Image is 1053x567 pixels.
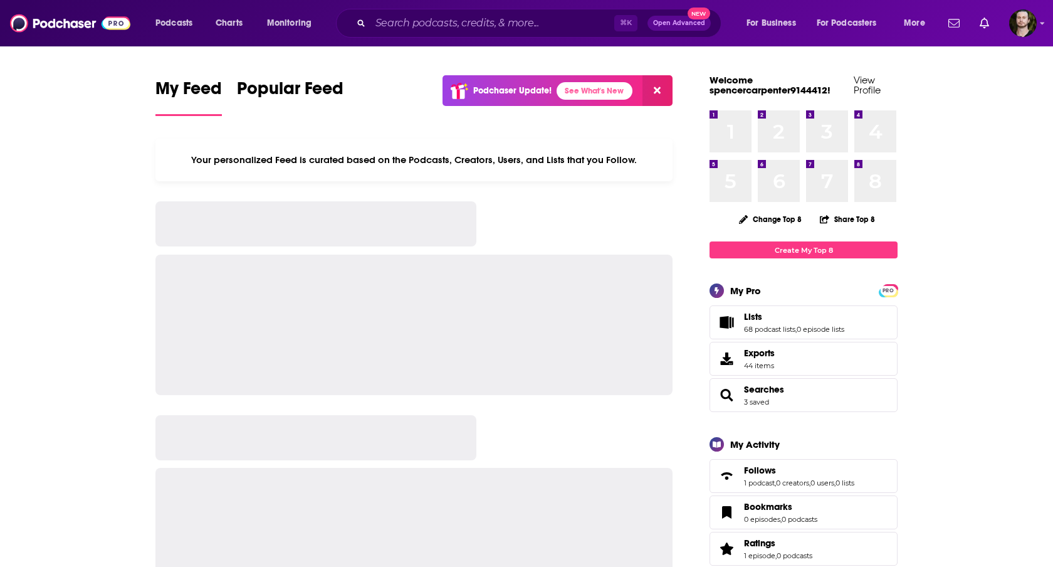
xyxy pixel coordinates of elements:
[10,11,130,35] img: Podchaser - Follow, Share and Rate Podcasts
[688,8,710,19] span: New
[744,325,795,334] a: 68 podcast lists
[647,16,711,31] button: Open AdvancedNew
[819,207,876,231] button: Share Top 8
[744,501,817,512] a: Bookmarks
[777,551,812,560] a: 0 podcasts
[744,465,854,476] a: Follows
[809,13,895,33] button: open menu
[744,311,762,322] span: Lists
[710,532,898,566] span: Ratings
[744,398,769,406] a: 3 saved
[710,342,898,376] a: Exports
[267,14,312,32] span: Monitoring
[730,285,761,297] div: My Pro
[797,325,844,334] a: 0 episode lists
[710,378,898,412] span: Searches
[810,479,834,487] a: 0 users
[744,465,776,476] span: Follows
[155,139,673,181] div: Your personalized Feed is curated based on the Podcasts, Creators, Users, and Lists that you Follow.
[1009,9,1037,37] img: User Profile
[975,13,994,34] a: Show notifications dropdown
[258,13,328,33] button: open menu
[237,78,343,107] span: Popular Feed
[795,325,797,334] span: ,
[714,540,739,558] a: Ratings
[776,479,809,487] a: 0 creators
[710,241,898,258] a: Create My Top 8
[744,501,792,512] span: Bookmarks
[714,467,739,485] a: Follows
[782,515,817,524] a: 0 podcasts
[836,479,854,487] a: 0 lists
[744,347,775,359] span: Exports
[370,13,614,33] input: Search podcasts, credits, & more...
[881,285,896,295] a: PRO
[744,384,784,395] a: Searches
[780,515,782,524] span: ,
[473,85,552,96] p: Podchaser Update!
[854,74,881,96] a: View Profile
[881,286,896,295] span: PRO
[744,479,775,487] a: 1 podcast
[943,13,965,34] a: Show notifications dropdown
[744,361,775,370] span: 44 items
[809,479,810,487] span: ,
[155,14,192,32] span: Podcasts
[155,78,222,107] span: My Feed
[653,20,705,26] span: Open Advanced
[207,13,250,33] a: Charts
[1009,9,1037,37] span: Logged in as OutlierAudio
[155,78,222,116] a: My Feed
[744,538,812,549] a: Ratings
[731,211,809,227] button: Change Top 8
[147,13,209,33] button: open menu
[817,14,877,32] span: For Podcasters
[237,78,343,116] a: Popular Feed
[714,386,739,404] a: Searches
[1009,9,1037,37] button: Show profile menu
[557,82,632,100] a: See What's New
[714,504,739,521] a: Bookmarks
[895,13,941,33] button: open menu
[714,314,739,331] a: Lists
[738,13,812,33] button: open menu
[834,479,836,487] span: ,
[710,74,830,96] a: Welcome spencercarpenter9144412!
[730,438,780,450] div: My Activity
[348,9,733,38] div: Search podcasts, credits, & more...
[747,14,796,32] span: For Business
[714,350,739,368] span: Exports
[216,14,243,32] span: Charts
[710,305,898,339] span: Lists
[744,515,780,524] a: 0 episodes
[744,538,775,549] span: Ratings
[775,551,777,560] span: ,
[710,495,898,529] span: Bookmarks
[904,14,925,32] span: More
[744,311,844,322] a: Lists
[744,551,775,560] a: 1 episode
[614,15,637,31] span: ⌘ K
[710,459,898,493] span: Follows
[775,479,776,487] span: ,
